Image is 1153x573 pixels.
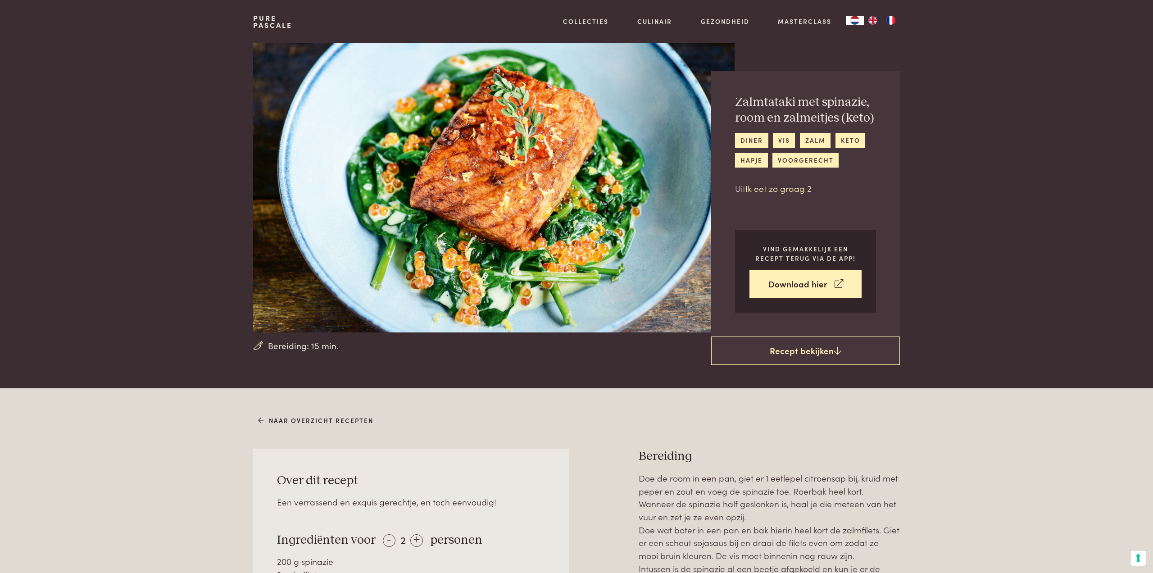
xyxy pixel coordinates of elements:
[268,339,339,352] span: Bereiding: 15 min.
[749,270,862,298] a: Download hier
[864,16,900,25] ul: Language list
[277,555,545,568] div: 200 g spinazie
[258,416,374,425] a: Naar overzicht recepten
[846,16,864,25] a: NL
[277,496,545,509] div: Een verrassend en exquis gerechtje, en toch eenvoudig!
[846,16,864,25] div: Language
[410,534,423,547] div: +
[253,14,292,29] a: PurePascale
[701,17,749,26] a: Gezondheid
[1130,550,1146,566] button: Uw voorkeuren voor toestemming voor trackingtechnologieën
[400,532,406,547] span: 2
[735,182,876,195] p: Uit
[253,43,735,332] img: Zalmtataki met spinazie, room en zalmeitjes (keto)
[749,244,862,263] p: Vind gemakkelijk een recept terug via de app!
[778,17,831,26] a: Masterclass
[735,153,767,168] a: hapje
[735,133,768,148] a: diner
[800,133,831,148] a: zalm
[383,534,395,547] div: -
[639,449,900,464] h3: Bereiding
[846,16,900,25] aside: Language selected: Nederlands
[882,16,900,25] a: FR
[735,95,876,126] h2: Zalmtataki met spinazie, room en zalmeitjes (keto)
[277,534,376,546] span: Ingrediënten voor
[637,17,672,26] a: Culinair
[835,133,865,148] a: keto
[773,133,795,148] a: vis
[864,16,882,25] a: EN
[772,153,839,168] a: voorgerecht
[745,182,812,194] a: Ik eet zo graag 2
[563,17,608,26] a: Collecties
[277,473,545,489] h3: Over dit recept
[711,337,900,365] a: Recept bekijken
[430,534,482,546] span: personen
